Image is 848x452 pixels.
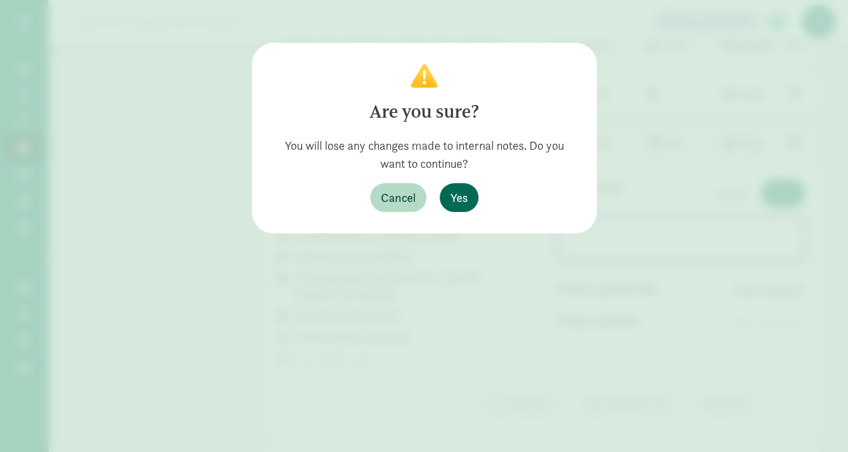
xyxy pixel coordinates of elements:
[370,183,426,212] button: Cancel
[411,64,438,88] img: Confirm
[450,189,468,207] span: Yes
[273,98,575,126] div: Are you sure?
[781,388,848,452] iframe: Chat Widget
[273,136,575,173] div: You will lose any changes made to internal notes. Do you want to continue?
[381,189,416,207] span: Cancel
[440,183,478,212] button: Yes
